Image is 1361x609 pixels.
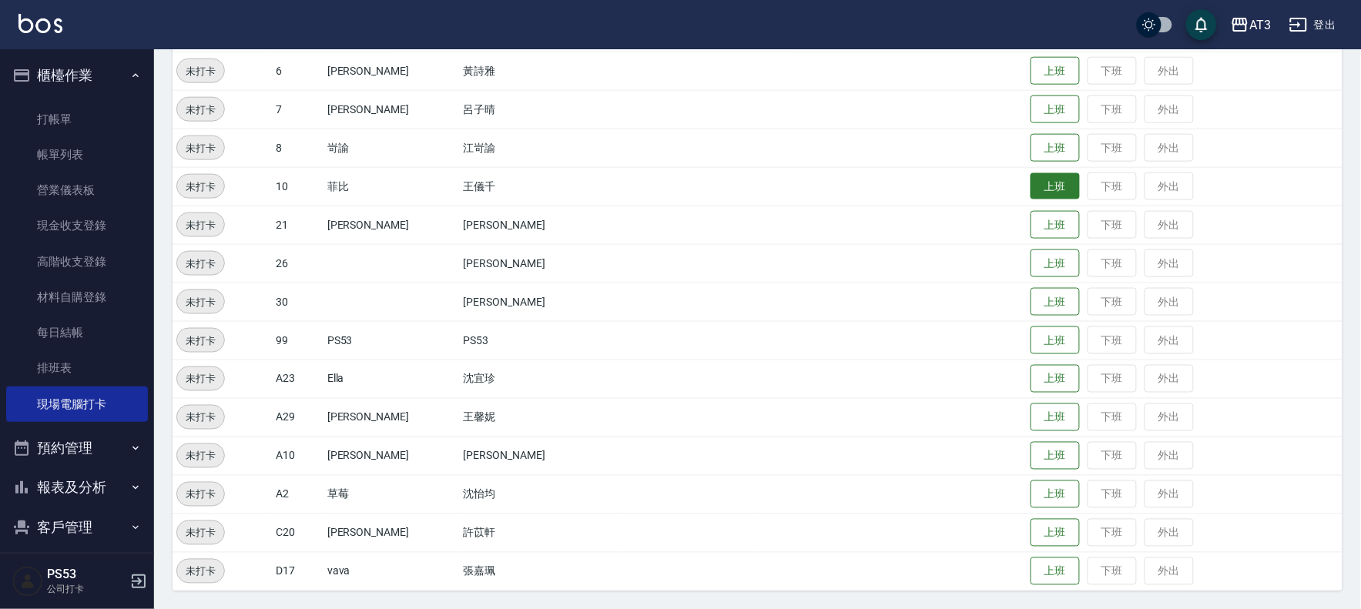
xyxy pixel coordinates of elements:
[6,244,148,279] a: 高階收支登錄
[1225,9,1277,41] button: AT3
[177,487,224,503] span: 未打卡
[460,90,618,129] td: 呂子晴
[177,217,224,233] span: 未打卡
[6,507,148,547] button: 客戶管理
[460,129,618,167] td: 江岢諭
[323,321,460,360] td: PS53
[177,371,224,387] span: 未打卡
[6,172,148,208] a: 營業儀表板
[460,360,618,398] td: 沈宜珍
[272,52,323,90] td: 6
[272,398,323,437] td: A29
[6,102,148,137] a: 打帳單
[1186,9,1217,40] button: save
[323,167,460,206] td: 菲比
[272,167,323,206] td: 10
[1031,288,1080,316] button: 上班
[323,206,460,244] td: [PERSON_NAME]
[323,52,460,90] td: [PERSON_NAME]
[6,315,148,350] a: 每日結帳
[6,428,148,468] button: 預約管理
[460,206,618,244] td: [PERSON_NAME]
[6,279,148,315] a: 材料自購登錄
[272,321,323,360] td: 99
[323,475,460,514] td: 草莓
[177,102,224,118] span: 未打卡
[1031,480,1080,509] button: 上班
[272,244,323,283] td: 26
[1031,519,1080,547] button: 上班
[272,552,323,591] td: D17
[6,350,148,386] a: 排班表
[460,437,618,475] td: [PERSON_NAME]
[460,321,618,360] td: PS53
[47,582,126,596] p: 公司打卡
[323,360,460,398] td: Ella
[1031,442,1080,470] button: 上班
[272,129,323,167] td: 8
[1249,15,1271,35] div: AT3
[6,547,148,587] button: 員工及薪資
[6,386,148,422] a: 現場電腦打卡
[323,129,460,167] td: 岢諭
[1031,249,1080,278] button: 上班
[6,467,148,507] button: 報表及分析
[460,475,618,514] td: 沈怡均
[177,294,224,310] span: 未打卡
[1031,173,1080,200] button: 上班
[47,567,126,582] h5: PS53
[1031,95,1080,124] button: 上班
[6,137,148,172] a: 帳單列表
[460,283,618,321] td: [PERSON_NAME]
[6,208,148,243] a: 現金收支登錄
[6,55,148,95] button: 櫃檯作業
[1031,326,1080,355] button: 上班
[1031,134,1080,162] button: 上班
[12,566,43,597] img: Person
[1031,57,1080,85] button: 上班
[460,514,618,552] td: 許苡軒
[177,525,224,541] span: 未打卡
[460,244,618,283] td: [PERSON_NAME]
[272,437,323,475] td: A10
[323,437,460,475] td: [PERSON_NAME]
[18,14,62,33] img: Logo
[323,552,460,591] td: vava
[460,552,618,591] td: 張嘉珮
[1031,557,1080,586] button: 上班
[460,167,618,206] td: 王儀千
[272,206,323,244] td: 21
[323,514,460,552] td: [PERSON_NAME]
[177,564,224,580] span: 未打卡
[272,475,323,514] td: A2
[177,140,224,156] span: 未打卡
[272,514,323,552] td: C20
[177,333,224,349] span: 未打卡
[1031,211,1080,239] button: 上班
[272,360,323,398] td: A23
[177,410,224,426] span: 未打卡
[1283,11,1343,39] button: 登出
[1031,403,1080,432] button: 上班
[272,90,323,129] td: 7
[1031,365,1080,393] button: 上班
[272,283,323,321] td: 30
[177,256,224,272] span: 未打卡
[177,179,224,195] span: 未打卡
[323,398,460,437] td: [PERSON_NAME]
[177,63,224,79] span: 未打卡
[323,90,460,129] td: [PERSON_NAME]
[460,398,618,437] td: 王馨妮
[177,448,224,464] span: 未打卡
[460,52,618,90] td: 黃詩雅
